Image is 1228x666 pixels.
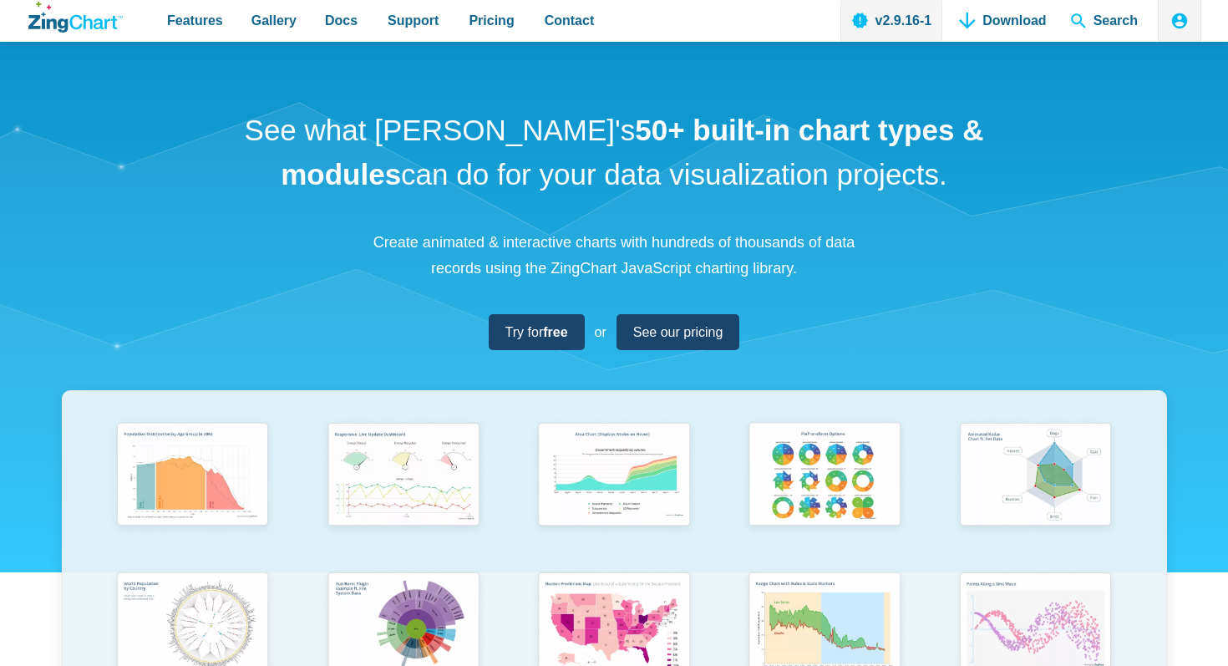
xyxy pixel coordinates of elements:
[509,416,719,566] a: Area Chart (Displays Nodes on Hover)
[633,321,723,343] span: See our pricing
[545,9,595,32] span: Contact
[325,9,358,32] span: Docs
[951,416,1120,536] img: Animated Radar Chart ft. Pet Data
[489,314,585,350] a: Try forfree
[298,416,509,566] a: Responsive Live Update Dashboard
[238,109,990,196] h1: See what [PERSON_NAME]'s can do for your data visualization projects.
[319,416,488,536] img: Responsive Live Update Dashboard
[930,416,1140,566] a: Animated Radar Chart ft. Pet Data
[719,416,930,566] a: Pie Transform Options
[28,2,123,33] a: ZingChart Logo. Click to return to the homepage
[530,416,698,536] img: Area Chart (Displays Nodes on Hover)
[505,321,568,343] span: Try for
[281,114,983,191] strong: 50+ built-in chart types & modules
[388,9,439,32] span: Support
[617,314,740,350] a: See our pricing
[740,416,909,536] img: Pie Transform Options
[251,9,297,32] span: Gallery
[363,230,865,281] p: Create animated & interactive charts with hundreds of thousands of data records using the ZingCha...
[109,416,277,536] img: Population Distribution by Age Group in 2052
[88,416,298,566] a: Population Distribution by Age Group in 2052
[167,9,223,32] span: Features
[595,321,606,343] span: or
[543,325,567,339] strong: free
[469,9,514,32] span: Pricing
